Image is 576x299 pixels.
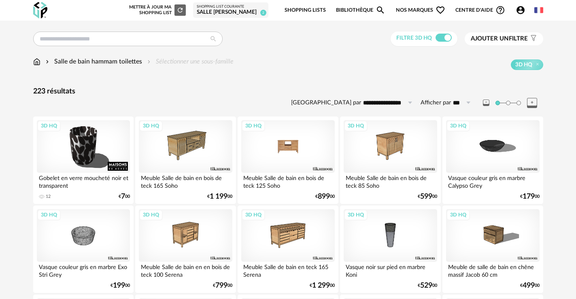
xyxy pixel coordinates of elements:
[376,5,385,15] span: Magnify icon
[33,206,134,293] a: 3D HQ Vasque couleur gris en marbre Exo Stri Grey €19900
[213,283,232,288] div: € 00
[197,4,265,9] div: Shopping List courante
[418,283,437,288] div: € 00
[310,283,335,288] div: € 00
[241,262,334,278] div: Meuble Salle de bain en teck 165 Serena
[340,206,440,293] a: 3D HQ Vasque noir sur pied en marbre Koni €52900
[516,5,525,15] span: Account Circle icon
[340,117,440,204] a: 3D HQ Meuble Salle de bain en bois de teck 85 Soho €59900
[113,283,125,288] span: 199
[336,1,385,20] a: BibliothèqueMagnify icon
[285,1,326,20] a: Shopping Lists
[318,194,330,199] span: 899
[210,194,227,199] span: 1 199
[520,194,540,199] div: € 00
[420,283,432,288] span: 529
[344,262,437,278] div: Vasque noir sur pied en marbre Koni
[446,262,539,278] div: Meuble de salle de bain en chêne massif Jacob 60 cm
[291,99,361,107] label: [GEOGRAPHIC_DATA] par
[516,5,529,15] span: Account Circle icon
[135,206,236,293] a: 3D HQ Meuble Salle de bain en en bois de teck 100 Serena €79900
[495,5,505,15] span: Help Circle Outline icon
[436,5,445,15] span: Heart Outline icon
[197,4,265,16] a: Shopping List courante salle [PERSON_NAME] 2
[446,121,470,131] div: 3D HQ
[312,283,330,288] span: 1 299
[465,32,543,45] button: Ajouter unfiltre Filter icon
[238,117,338,204] a: 3D HQ Meuble Salle de bain en bois de teck 125 Soho €89900
[238,206,338,293] a: 3D HQ Meuble Salle de bain en teck 165 Serena €1 29900
[442,117,543,204] a: 3D HQ Vasque couleur gris en marbre Calypso Grey €17900
[344,121,368,131] div: 3D HQ
[37,121,61,131] div: 3D HQ
[119,194,130,199] div: € 00
[197,9,265,16] div: salle [PERSON_NAME]
[446,210,470,220] div: 3D HQ
[37,210,61,220] div: 3D HQ
[37,262,130,278] div: Vasque couleur gris en marbre Exo Stri Grey
[44,57,51,66] img: svg+xml;base64,PHN2ZyB3aWR0aD0iMTYiIGhlaWdodD0iMTYiIHZpZXdCb3g9IjAgMCAxNiAxNiIgZmlsbD0ibm9uZSIgeG...
[121,194,125,199] span: 7
[37,173,130,189] div: Gobelet en verre moucheté noir et transparent
[471,36,509,42] span: Ajouter un
[128,4,186,16] div: Mettre à jour ma Shopping List
[135,117,236,204] a: 3D HQ Meuble Salle de bain en bois de teck 165 Soho €1 19900
[111,283,130,288] div: € 00
[396,1,445,20] span: Nos marques
[139,262,232,278] div: Meuble Salle de bain en en bois de teck 100 Serena
[33,2,47,19] img: OXP
[260,10,266,16] span: 2
[44,57,142,66] div: Salle de bain hammam toilettes
[420,194,432,199] span: 599
[176,8,184,12] span: Refresh icon
[33,57,40,66] img: svg+xml;base64,PHN2ZyB3aWR0aD0iMTYiIGhlaWdodD0iMTciIHZpZXdCb3g9IjAgMCAxNiAxNyIgZmlsbD0ibm9uZSIgeG...
[242,210,265,220] div: 3D HQ
[139,210,163,220] div: 3D HQ
[396,35,432,41] span: Filtre 3D HQ
[344,173,437,189] div: Meuble Salle de bain en bois de teck 85 Soho
[523,194,535,199] span: 179
[523,283,535,288] span: 499
[446,173,539,189] div: Vasque couleur gris en marbre Calypso Grey
[528,35,537,43] span: Filter icon
[33,117,134,204] a: 3D HQ Gobelet en verre moucheté noir et transparent 12 €700
[471,35,528,43] span: filtre
[344,210,368,220] div: 3D HQ
[418,194,437,199] div: € 00
[520,283,540,288] div: € 00
[241,173,334,189] div: Meuble Salle de bain en bois de teck 125 Soho
[215,283,227,288] span: 799
[33,87,543,96] div: 223 résultats
[207,194,232,199] div: € 00
[139,173,232,189] div: Meuble Salle de bain en bois de teck 165 Soho
[534,6,543,15] img: fr
[455,5,505,15] span: Centre d'aideHelp Circle Outline icon
[46,194,51,199] div: 12
[315,194,335,199] div: € 00
[515,61,532,68] span: 3D HQ
[242,121,265,131] div: 3D HQ
[139,121,163,131] div: 3D HQ
[442,206,543,293] a: 3D HQ Meuble de salle de bain en chêne massif Jacob 60 cm €49900
[421,99,451,107] label: Afficher par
